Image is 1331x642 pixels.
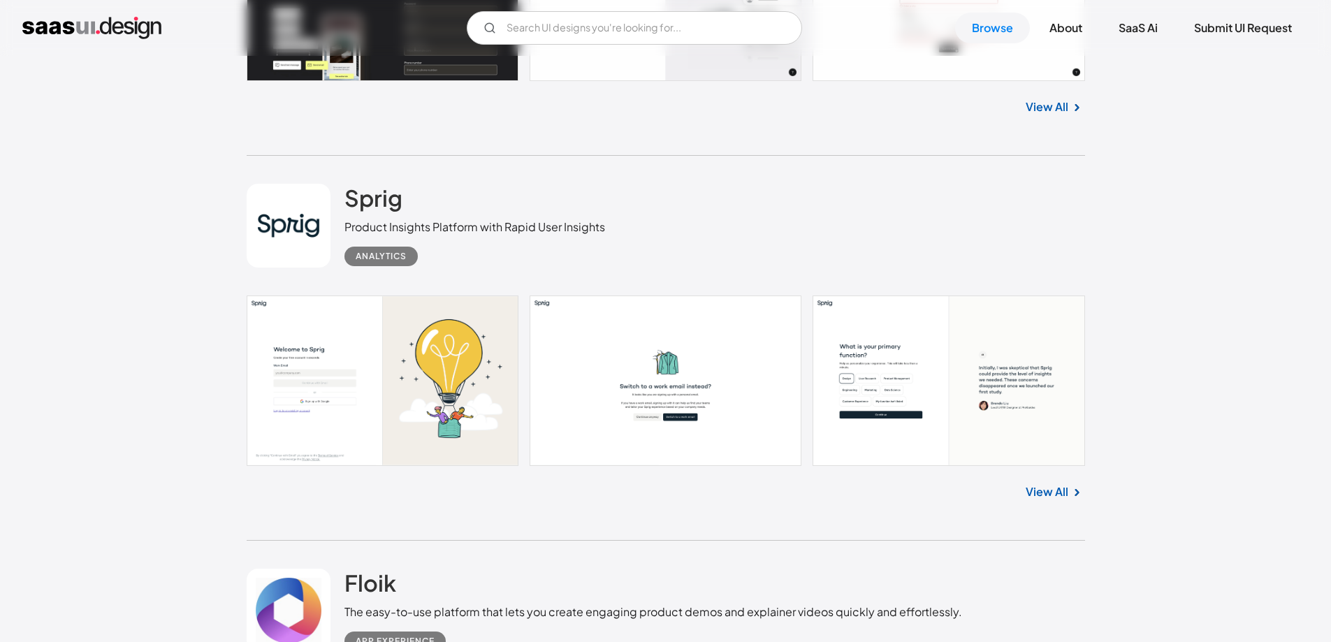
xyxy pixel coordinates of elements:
a: Sprig [344,184,402,219]
a: SaaS Ai [1102,13,1174,43]
a: Submit UI Request [1177,13,1309,43]
div: Product Insights Platform with Rapid User Insights [344,219,605,235]
h2: Floik [344,569,396,597]
a: Floik [344,569,396,604]
div: Analytics [356,248,407,265]
a: View All [1026,99,1068,115]
a: home [22,17,161,39]
a: Browse [955,13,1030,43]
input: Search UI designs you're looking for... [467,11,802,45]
a: View All [1026,483,1068,500]
div: The easy-to-use platform that lets you create engaging product demos and explainer videos quickly... [344,604,962,620]
form: Email Form [467,11,802,45]
h2: Sprig [344,184,402,212]
a: About [1033,13,1099,43]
